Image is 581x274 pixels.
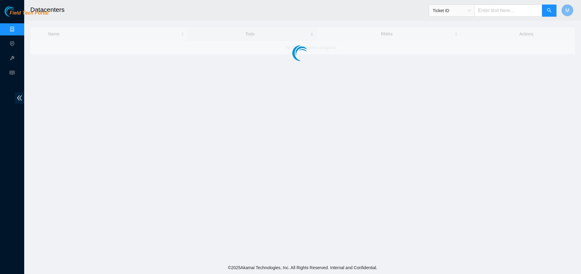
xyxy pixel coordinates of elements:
img: Akamai Technologies [5,6,31,17]
button: search [542,5,556,17]
footer: © 2025 Akamai Technologies, Inc. All Rights Reserved. Internal and Confidential. [24,261,581,274]
input: Enter text here... [474,5,542,17]
span: double-left [15,92,24,104]
span: Ticket ID [433,6,471,15]
span: search [547,8,552,14]
button: M [561,4,573,16]
span: M [565,7,569,14]
span: Field Tech Portal [10,10,48,16]
span: read [10,68,15,80]
a: Akamai TechnologiesField Tech Portal [5,11,48,19]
